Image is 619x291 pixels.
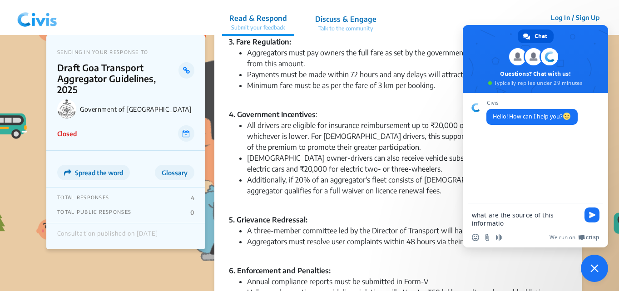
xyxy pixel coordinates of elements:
span: Glossary [162,169,188,177]
p: 0 [190,209,194,216]
p: TOTAL RESPONSES [57,194,109,202]
li: Aggregators must pay owners the full fare as set by the government and no deductions are allowed ... [247,47,567,69]
li: Payments must be made within 72 hours and any delays will attract 25% daily penal interest [247,69,567,80]
div: Consultation published on [DATE] [57,230,158,242]
p: Closed [57,129,77,138]
span: Crisp [586,234,599,241]
li: All drivers are eligible for insurance reimbursement up to ₹20,000 or 50% of the premium, whichev... [247,120,567,153]
span: We run on [550,234,575,241]
p: TOTAL PUBLIC RESPONSES [57,209,131,216]
span: Civis [486,100,578,106]
div: : [229,109,567,120]
p: SENDING IN YOUR RESPONSE TO [57,49,194,55]
span: Hello! How can I help you? [493,113,571,120]
p: Read & Respond [229,13,287,24]
p: Government of [GEOGRAPHIC_DATA] [80,105,194,113]
button: Glossary [155,165,194,180]
p: Submit your feedback [229,24,287,32]
p: Draft Goa Transport Aggregator Guidelines, 2025 [57,62,178,95]
img: navlogo.png [14,4,61,31]
span: Spread the word [75,169,123,177]
li: Minimum fare must be as per the fare of 3 km per booking. [247,80,567,102]
strong: 4. Government Incentives [229,110,316,119]
span: Insert an emoji [472,234,479,241]
strong: 6. Enforcement and Penalties: [229,266,331,275]
li: Additionally, if 20% of an aggregator's fleet consists of [DEMOGRAPHIC_DATA] drivers, the aggrega... [247,174,567,196]
img: Government of Goa logo [57,99,76,118]
div: Chat [518,30,554,43]
span: Send a file [484,234,491,241]
div: Close chat [581,255,608,282]
button: Log In / Sign Up [545,10,605,25]
a: We run onCrisp [550,234,599,241]
span: Chat [535,30,547,43]
p: Discuss & Engage [315,14,376,25]
p: Talk to the community [315,25,376,33]
strong: 5. Grievance Redressal: [229,215,307,224]
p: 4 [191,194,194,202]
button: Spread the word [57,165,130,180]
li: Aggregators must resolve user complaints within 48 hours via their app-based grievance system [247,236,567,258]
span: Audio message [495,234,503,241]
strong: 3. Fare Regulation: [229,37,291,46]
textarea: Compose your message... [472,211,579,227]
span: Send [584,207,599,222]
li: [DEMOGRAPHIC_DATA] owner-drivers can also receive vehicle subsidies of ₹1 lakh for purchasing ele... [247,153,567,174]
li: Annual compliance reports must be submitted in Form-V [247,276,567,287]
li: A three-member committee led by the Director of Transport will handle complaints [247,225,567,236]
